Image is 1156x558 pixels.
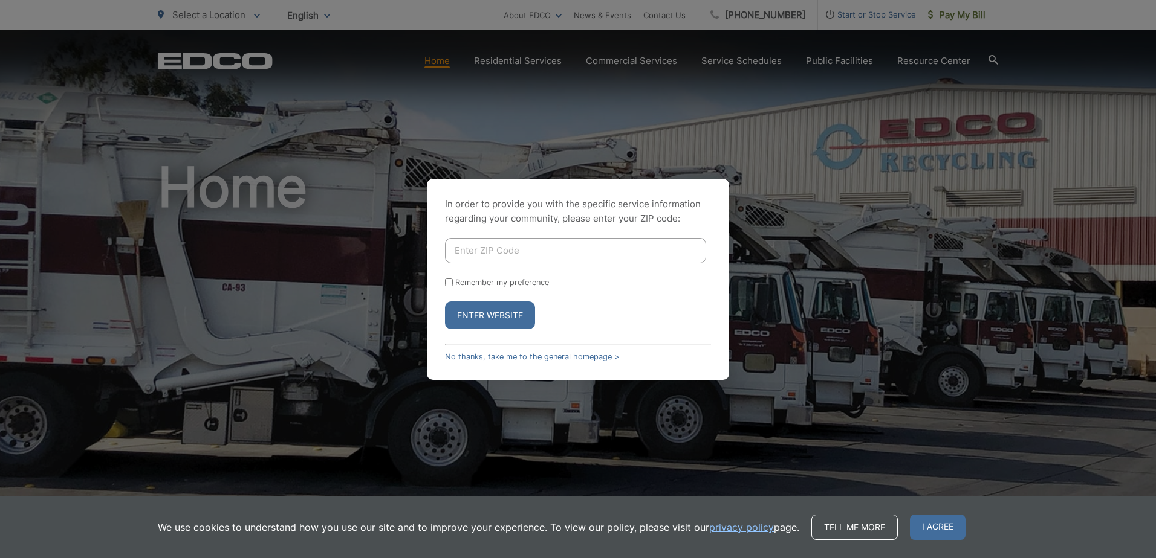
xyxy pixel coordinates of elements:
a: privacy policy [709,520,774,534]
label: Remember my preference [455,278,549,287]
p: In order to provide you with the specific service information regarding your community, please en... [445,197,711,226]
button: Enter Website [445,301,535,329]
input: Enter ZIP Code [445,238,706,263]
a: Tell me more [811,515,898,540]
p: We use cookies to understand how you use our site and to improve your experience. To view our pol... [158,520,799,534]
span: I agree [910,515,966,540]
a: No thanks, take me to the general homepage > [445,352,619,361]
